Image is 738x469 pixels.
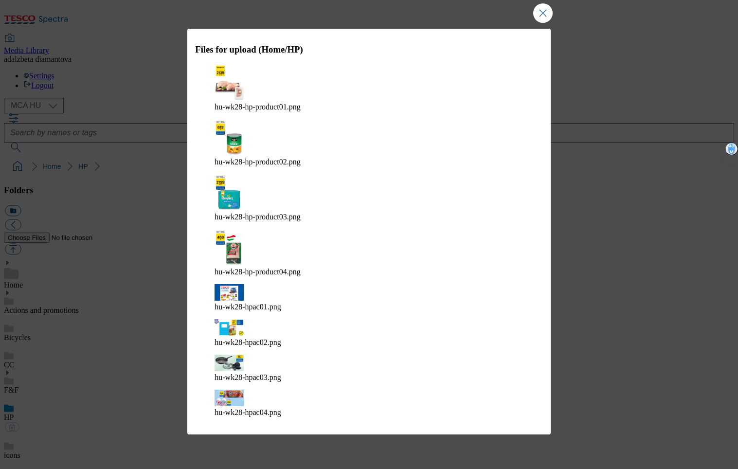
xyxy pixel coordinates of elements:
figcaption: hu-wk28-hp-product01.png [215,103,523,111]
img: preview [215,64,244,101]
figcaption: hu-wk28-hpac02.png [215,338,523,347]
figcaption: hu-wk28-hpac01.png [215,303,523,311]
h3: Files for upload (Home/HP) [195,44,543,55]
figcaption: hu-wk28-hp-product02.png [215,158,523,166]
img: preview [215,355,244,371]
img: preview [215,284,244,301]
figcaption: hu-wk28-hpac04.png [215,408,523,417]
img: preview [215,174,244,211]
img: preview [215,319,244,336]
img: preview [215,390,244,406]
figcaption: hu-wk28-hp-product03.png [215,213,523,221]
button: Close Modal [533,3,553,23]
img: preview [215,119,244,156]
figcaption: hu-wk28-hpac03.png [215,373,523,382]
div: Modal [187,29,551,434]
figcaption: hu-wk28-hp-product04.png [215,268,523,276]
img: preview [215,229,244,266]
